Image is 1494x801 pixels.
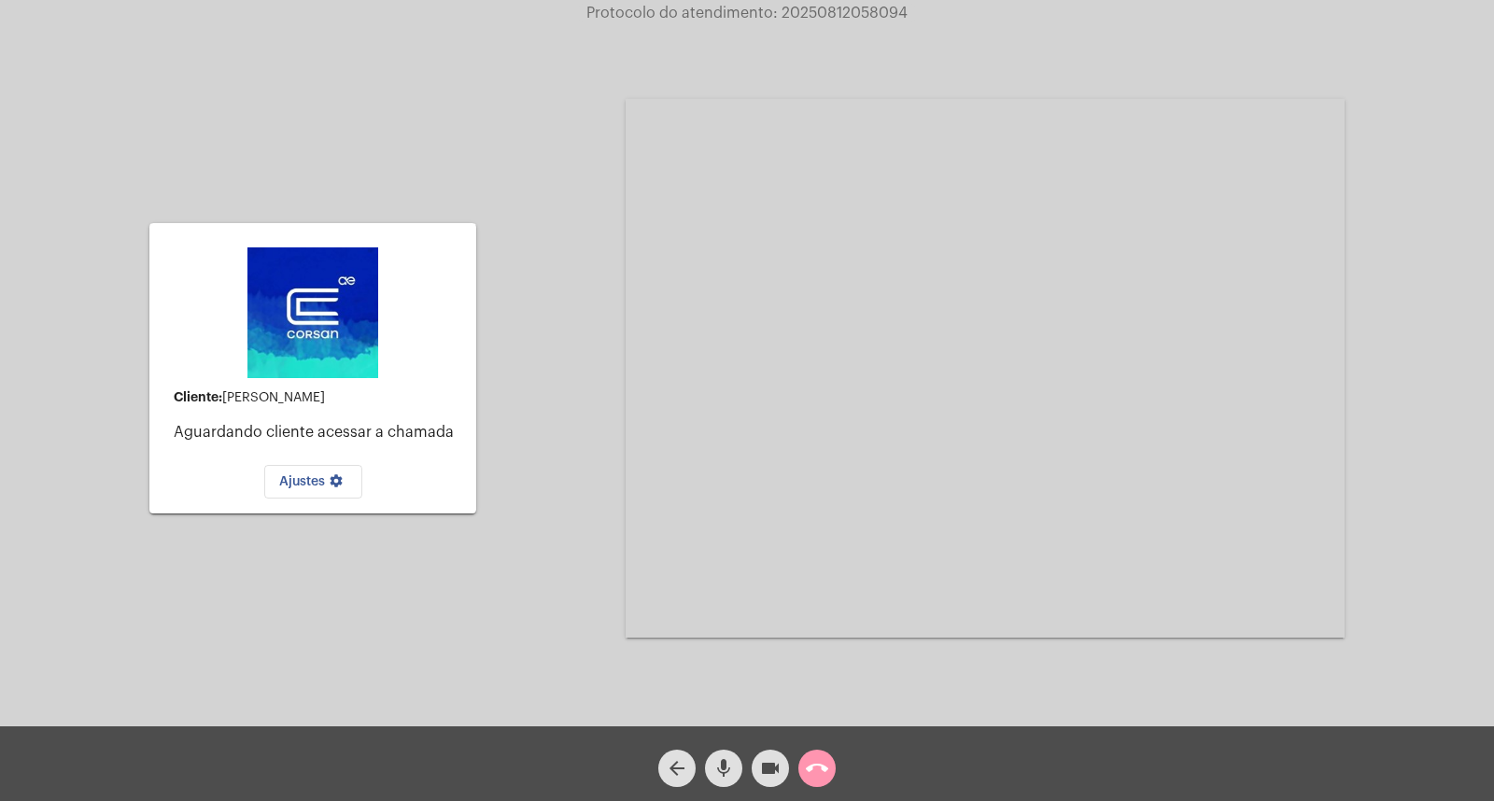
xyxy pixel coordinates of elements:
mat-icon: call_end [806,757,828,780]
button: Ajustes [264,465,362,499]
mat-icon: settings [325,473,347,496]
mat-icon: videocam [759,757,782,780]
span: Protocolo do atendimento: 20250812058094 [586,6,908,21]
span: Ajustes [279,475,347,488]
img: d4669ae0-8c07-2337-4f67-34b0df7f5ae4.jpeg [247,247,378,378]
mat-icon: arrow_back [666,757,688,780]
mat-icon: mic [712,757,735,780]
p: Aguardando cliente acessar a chamada [174,424,461,441]
strong: Cliente: [174,390,222,403]
div: [PERSON_NAME] [174,390,461,405]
